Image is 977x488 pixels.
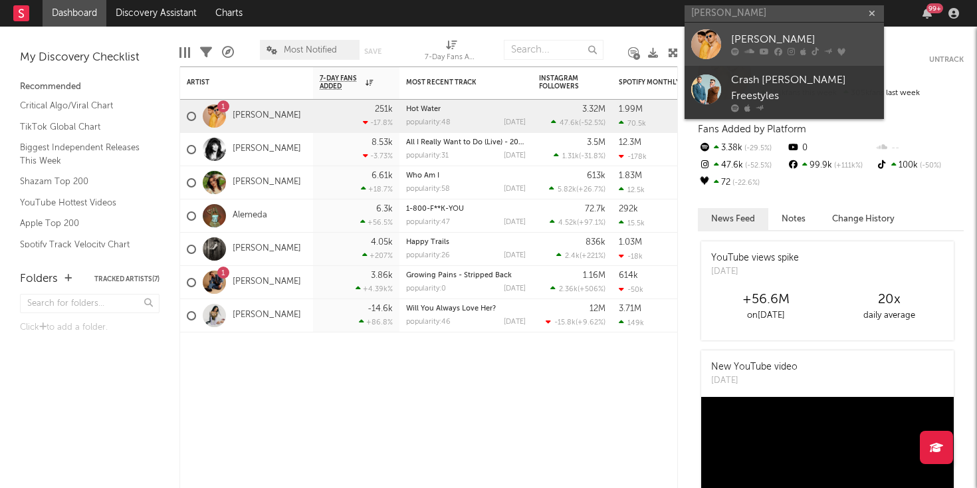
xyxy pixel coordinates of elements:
div: 100k [875,157,964,174]
div: 99 + [926,3,943,13]
div: 1-800-F**K-YOU [406,205,526,213]
div: 7-Day Fans Added (7-Day Fans Added) [425,50,478,66]
a: Who Am I [406,172,439,180]
div: popularity: 48 [406,119,451,126]
div: popularity: 58 [406,185,450,193]
div: Folders [20,271,58,287]
button: Save [364,48,381,55]
div: -50k [619,285,643,294]
span: 1.31k [562,153,579,160]
div: 614k [619,271,638,280]
a: [PERSON_NAME] [233,243,301,255]
div: Edit Columns [179,33,190,72]
div: [DATE] [504,252,526,259]
div: 1.83M [619,172,642,180]
input: Search for folders... [20,294,160,313]
a: [PERSON_NAME] [233,110,301,122]
div: YouTube views spike [711,251,799,265]
div: 12M [590,305,605,313]
a: Hot Water [406,106,441,113]
a: All I Really Want to Do (Live) - 2025 Remaster [406,139,560,146]
a: Crash [PERSON_NAME] Freestyles [685,66,884,119]
div: 12.5k [619,185,645,194]
div: -3.73 % [363,152,393,160]
div: My Discovery Checklist [20,50,160,66]
div: [DATE] [504,185,526,193]
div: ( ) [556,251,605,260]
span: +26.7 % [578,186,603,193]
button: News Feed [698,208,768,230]
div: ( ) [551,118,605,127]
div: +4.39k % [356,285,393,293]
span: Fans Added by Platform [698,124,806,134]
a: Will You Always Love Her? [406,305,496,312]
div: A&R Pipeline [222,33,234,72]
div: +86.8 % [359,318,393,326]
div: 1.99M [619,105,643,114]
a: Spotify Track Velocity Chart [20,237,146,252]
span: 7-Day Fans Added [320,74,362,90]
span: -31.8 % [581,153,603,160]
a: TikTok Global Chart [20,120,146,134]
div: 6.3k [376,205,393,213]
div: popularity: 0 [406,285,446,293]
div: -18k [619,252,643,261]
div: -17.8 % [363,118,393,127]
div: 3.38k [698,140,786,157]
div: Filters [200,33,212,72]
div: ( ) [549,185,605,193]
a: [PERSON_NAME] [233,177,301,188]
div: Hot Water [406,106,526,113]
span: 47.6k [560,120,579,127]
div: on [DATE] [705,308,827,324]
div: [DATE] [504,219,526,226]
a: [PERSON_NAME] [685,23,884,66]
div: 836k [586,238,605,247]
div: popularity: 47 [406,219,450,226]
a: Shazam Top 200 [20,174,146,189]
span: +97.1 % [579,219,603,227]
div: 0 [786,140,875,157]
div: 47.6k [698,157,786,174]
div: ( ) [550,285,605,293]
button: Notes [768,208,819,230]
div: 3.32M [582,105,605,114]
div: 149k [619,318,644,327]
div: Crash [PERSON_NAME] Freestyles [731,72,877,104]
button: Tracked Artists(7) [94,276,160,283]
a: Biggest Independent Releases This Week [20,140,146,168]
button: Untrack [929,53,964,66]
span: -29.5 % [742,145,772,152]
div: Instagram Followers [539,74,586,90]
span: 2.4k [565,253,580,260]
div: popularity: 46 [406,318,451,326]
div: 6.61k [372,172,393,180]
a: Alemeda [233,210,267,221]
div: [DATE] [711,265,799,279]
div: +56.5 % [360,218,393,227]
div: 1.03M [619,238,642,247]
div: [DATE] [504,119,526,126]
input: Search... [504,40,603,60]
div: New YouTube video [711,360,798,374]
div: All I Really Want to Do (Live) - 2025 Remaster [406,139,526,146]
span: Most Notified [284,46,337,55]
div: popularity: 31 [406,152,449,160]
div: 613k [587,172,605,180]
span: 2.36k [559,286,578,293]
div: -- [875,140,964,157]
div: 12.3M [619,138,641,147]
div: Spotify Monthly Listeners [619,78,718,86]
div: 1.16M [583,271,605,280]
div: 99.9k [786,157,875,174]
span: -50 % [918,162,941,170]
div: Who Am I [406,172,526,180]
div: 15.5k [619,219,645,227]
div: ( ) [554,152,605,160]
div: 72 [698,174,786,191]
a: Apple Top 200 [20,216,146,231]
div: +56.6M [705,292,827,308]
button: 99+ [923,8,932,19]
div: 251k [375,105,393,114]
div: ( ) [550,218,605,227]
